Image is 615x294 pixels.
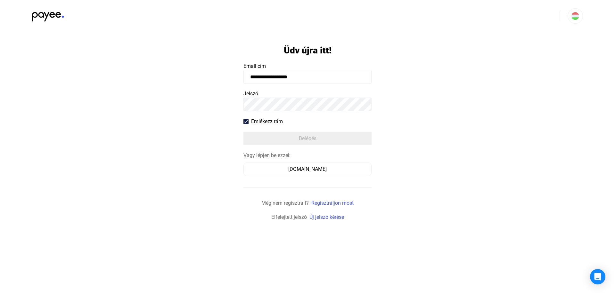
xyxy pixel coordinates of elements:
button: HU [568,8,583,24]
span: Elfelejtett jelszó [271,214,307,220]
div: Vagy lépjen be ezzel: [243,152,372,159]
img: HU [571,12,579,20]
span: Emlékezz rám [251,118,283,125]
button: [DOMAIN_NAME] [243,163,372,176]
div: Belépés [245,135,370,142]
a: Új jelszó kérése [309,214,344,220]
span: Még nem regisztrált? [261,200,309,206]
button: Belépés [243,132,372,145]
div: [DOMAIN_NAME] [246,165,369,173]
span: Jelszó [243,91,258,97]
a: [DOMAIN_NAME] [243,166,372,172]
div: Open Intercom Messenger [590,269,605,284]
img: black-payee-blue-dot.svg [32,8,64,21]
a: Regisztráljon most [311,200,354,206]
h1: Üdv újra itt! [284,45,332,56]
span: Email cím [243,63,266,69]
